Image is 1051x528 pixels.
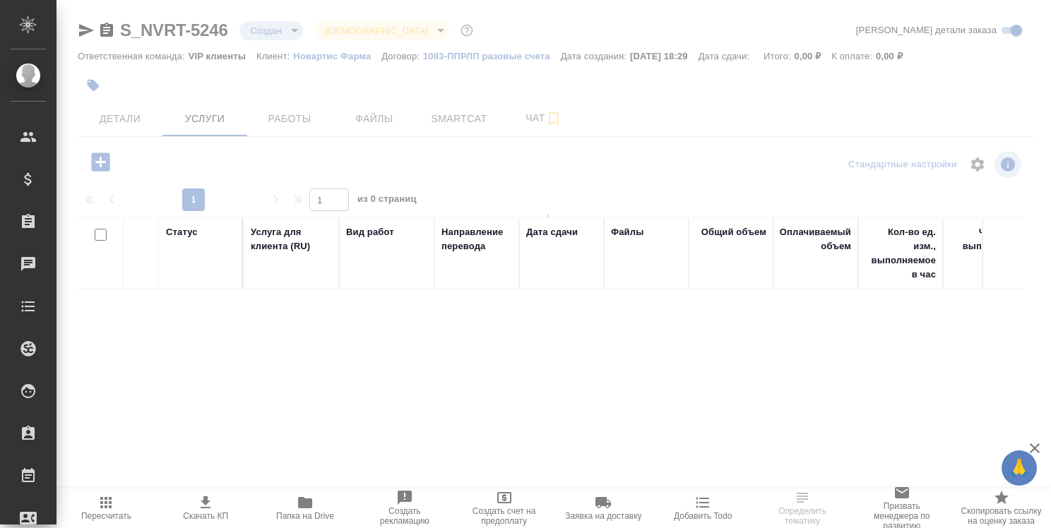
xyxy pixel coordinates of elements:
div: Статус [166,225,198,239]
button: Скачать КП [156,488,256,528]
button: Заявка на доставку [554,488,653,528]
button: Призвать менеджера по развитию [852,488,951,528]
div: Услуга для клиента (RU) [251,225,332,253]
button: Пересчитать [57,488,156,528]
div: Вид работ [346,225,394,239]
button: Скопировать ссылку на оценку заказа [951,488,1051,528]
div: Кол-во ед. изм., выполняемое в час [865,225,936,282]
button: Определить тематику [753,488,853,528]
span: Скопировать ссылку на оценку заказа [960,506,1043,526]
span: Заявка на доставку [565,511,641,521]
span: Определить тематику [761,506,844,526]
span: Создать рекламацию [363,506,446,526]
div: Оплачиваемый объем [780,225,851,253]
div: Общий объем [701,225,766,239]
span: 🙏 [1007,453,1031,483]
button: Добавить Todo [653,488,753,528]
button: 🙏 [1002,450,1037,486]
div: Дата сдачи [526,225,578,239]
button: Создать счет на предоплату [454,488,554,528]
span: Скачать КП [183,511,228,521]
div: Направление перевода [441,225,512,253]
button: Создать рекламацию [355,488,454,528]
div: Файлы [611,225,643,239]
div: Часов на выполнение [950,225,1021,253]
span: Создать счет на предоплату [463,506,545,526]
button: Папка на Drive [256,488,355,528]
span: Добавить Todo [674,511,732,521]
span: Папка на Drive [276,511,334,521]
span: Пересчитать [81,511,131,521]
